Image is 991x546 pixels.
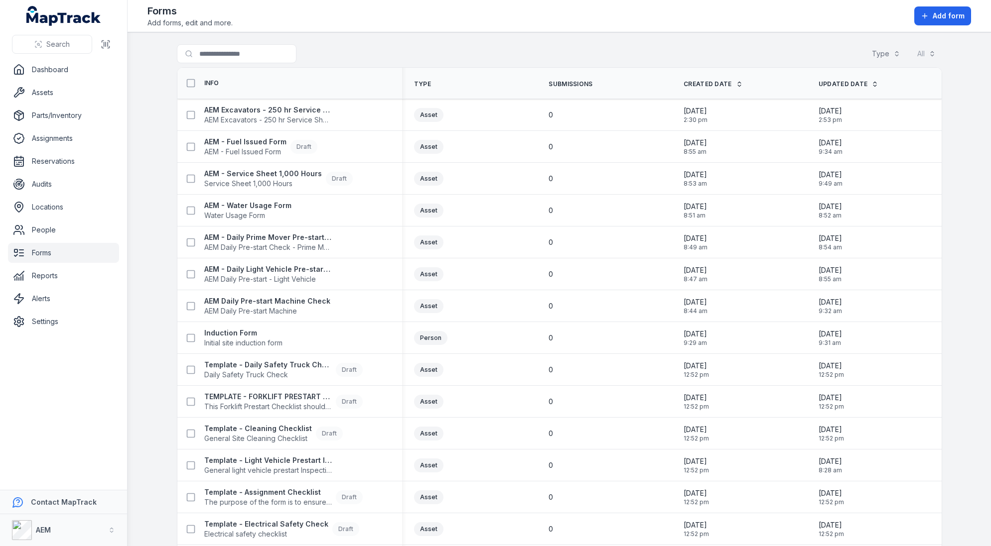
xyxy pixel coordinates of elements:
[549,110,553,120] span: 0
[819,106,842,116] span: [DATE]
[819,233,842,243] span: [DATE]
[684,106,708,116] span: [DATE]
[204,360,363,380] a: Template - Daily Safety Truck CheckDaily Safety Truck CheckDraft
[684,371,709,379] span: 12:52 pm
[204,274,332,284] span: AEM Daily Pre-start - Light Vehicle
[8,289,119,309] a: Alerts
[933,11,965,21] span: Add form
[684,297,708,307] span: [DATE]
[26,6,101,26] a: MapTrack
[204,201,291,211] strong: AEM - Water Usage Form
[8,151,119,171] a: Reservations
[204,201,291,220] a: AEM - Water Usage FormWater Usage Form
[819,202,842,219] time: 20/08/2025, 8:52:53 am
[414,108,443,122] div: Asset
[204,242,332,252] span: AEM Daily Pre-start Check - Prime Move
[414,204,443,218] div: Asset
[204,137,286,147] strong: AEM - Fuel Issued Form
[414,395,443,409] div: Asset
[549,333,553,343] span: 0
[204,424,343,443] a: Template - Cleaning ChecklistGeneral Site Cleaning ChecklistDraft
[819,265,842,275] span: [DATE]
[332,522,359,536] div: Draft
[684,243,708,251] span: 8:49 am
[204,105,332,115] strong: AEM Excavators - 250 hr Service Sheet
[819,202,842,212] span: [DATE]
[204,79,219,87] span: Info
[911,44,942,63] button: All
[684,212,707,219] span: 8:51 am
[819,233,842,251] time: 20/08/2025, 8:54:57 am
[684,329,707,347] time: 07/08/2025, 9:29:44 am
[549,365,553,375] span: 0
[414,522,443,536] div: Asset
[204,328,283,338] strong: Induction Form
[326,172,353,186] div: Draft
[8,128,119,148] a: Assignments
[684,393,709,403] span: [DATE]
[204,296,330,316] a: AEM Daily Pre-start Machine CheckAEM Daily Pre-start Machine
[684,106,708,124] time: 12/09/2025, 2:30:28 pm
[147,4,233,18] h2: Forms
[819,80,868,88] span: Updated Date
[549,429,553,438] span: 0
[684,530,709,538] span: 12:52 pm
[414,235,443,249] div: Asset
[316,427,343,440] div: Draft
[204,232,332,242] strong: AEM - Daily Prime Mover Pre-start Check
[12,35,92,54] button: Search
[204,179,322,189] span: Service Sheet 1,000 Hours
[204,360,332,370] strong: Template - Daily Safety Truck Check
[204,306,330,316] span: AEM Daily Pre-start Machine
[819,106,842,124] time: 12/09/2025, 2:53:20 pm
[819,488,844,498] span: [DATE]
[8,197,119,217] a: Locations
[414,267,443,281] div: Asset
[549,492,553,502] span: 0
[204,455,332,475] a: Template - Light Vehicle Prestart InspectionGeneral light vehicle prestart Inspection form
[204,497,332,507] span: The purpose of the form is to ensure the employee is licenced and capable in operation the asset.
[204,487,332,497] strong: Template - Assignment Checklist
[819,329,842,347] time: 07/08/2025, 9:31:46 am
[684,466,709,474] span: 12:52 pm
[684,275,708,283] span: 8:47 am
[204,137,317,157] a: AEM - Fuel Issued FormAEM - Fuel Issued FormDraft
[684,202,707,212] span: [DATE]
[819,393,844,411] time: 17/03/2025, 12:52:40 pm
[8,312,119,331] a: Settings
[684,80,732,88] span: Created Date
[204,115,332,125] span: AEM Excavators - 250 hr Service Sheet
[549,142,553,152] span: 0
[8,220,119,240] a: People
[414,140,443,154] div: Asset
[549,269,553,279] span: 0
[8,83,119,103] a: Assets
[204,455,332,465] strong: Template - Light Vehicle Prestart Inspection
[684,456,709,474] time: 17/03/2025, 12:52:40 pm
[549,174,553,184] span: 0
[819,520,844,538] time: 17/03/2025, 12:52:40 pm
[914,6,971,25] button: Add form
[684,116,708,124] span: 2:30 pm
[204,169,322,179] strong: AEM - Service Sheet 1,000 Hours
[684,307,708,315] span: 8:44 am
[819,265,842,283] time: 20/08/2025, 8:55:02 am
[549,397,553,407] span: 0
[8,60,119,80] a: Dashboard
[204,328,283,348] a: Induction FormInitial site induction form
[8,266,119,286] a: Reports
[819,275,842,283] span: 8:55 am
[549,80,592,88] span: Submissions
[204,402,332,412] span: This Forklift Prestart Checklist should be completed every day before starting forklift operations.
[204,105,332,125] a: AEM Excavators - 250 hr Service SheetAEM Excavators - 250 hr Service Sheet
[684,170,707,180] span: [DATE]
[819,456,842,474] time: 11/07/2025, 8:28:02 am
[819,297,842,315] time: 20/08/2025, 9:32:46 am
[549,206,553,216] span: 0
[204,169,353,189] a: AEM - Service Sheet 1,000 HoursService Sheet 1,000 HoursDraft
[414,363,443,377] div: Asset
[414,80,431,88] span: Type
[684,148,707,156] span: 8:55 am
[819,138,843,156] time: 20/08/2025, 9:34:28 am
[204,296,330,306] strong: AEM Daily Pre-start Machine Check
